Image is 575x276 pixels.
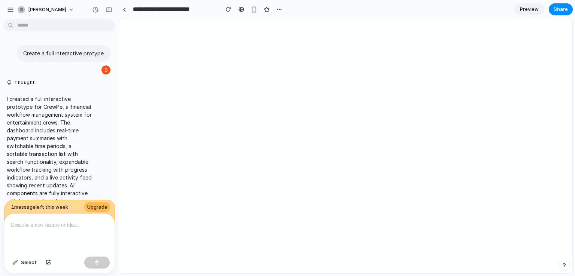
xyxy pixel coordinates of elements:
button: Select [9,257,40,269]
span: Preview [520,6,539,13]
p: Create a full interactive protype [23,49,104,57]
button: Share [549,3,573,15]
button: [PERSON_NAME] [15,4,78,16]
span: Select [21,259,37,266]
a: Preview [514,3,544,15]
span: [PERSON_NAME] [28,6,66,13]
a: Upgrade [84,202,110,212]
span: Upgrade [87,203,107,211]
p: I created a full interactive prototype for CrewPe, a financial workflow management system for ent... [7,95,92,229]
span: Share [554,6,568,13]
span: 1 message left this week [11,203,68,211]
